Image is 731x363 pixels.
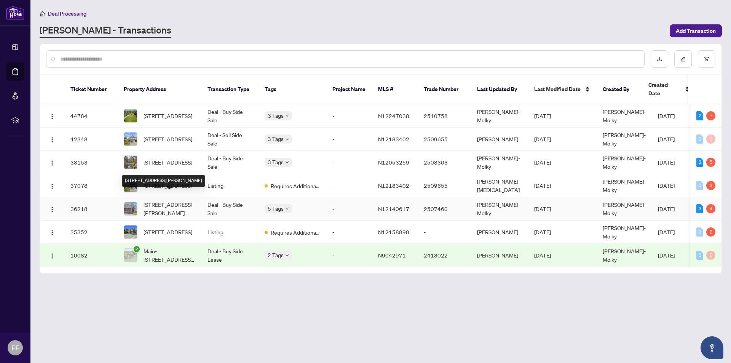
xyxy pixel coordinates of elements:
[658,112,675,119] span: [DATE]
[534,182,551,189] span: [DATE]
[124,249,137,262] img: thumbnail-img
[534,112,551,119] span: [DATE]
[534,85,581,93] span: Last Modified Date
[144,112,192,120] span: [STREET_ADDRESS]
[706,111,715,120] div: 7
[471,221,528,244] td: [PERSON_NAME]
[471,104,528,128] td: [PERSON_NAME]-Molky
[64,75,118,104] th: Ticket Number
[144,135,192,143] span: [STREET_ADDRESS]
[268,158,284,166] span: 3 Tags
[658,229,675,235] span: [DATE]
[144,228,192,236] span: [STREET_ADDRESS]
[704,56,709,62] span: filter
[418,128,471,151] td: 2509655
[201,104,259,128] td: Deal - Buy Side Sale
[40,24,171,38] a: [PERSON_NAME] - Transactions
[201,197,259,221] td: Deal - Buy Side Sale
[285,137,289,141] span: down
[124,225,137,238] img: thumbnail-img
[64,128,118,151] td: 42348
[706,134,715,144] div: 0
[49,206,55,213] img: Logo
[471,174,528,197] td: [PERSON_NAME][MEDICAL_DATA]
[201,75,259,104] th: Transaction Type
[49,253,55,259] img: Logo
[471,75,528,104] th: Last Updated By
[378,182,409,189] span: N12183402
[674,50,692,68] button: edit
[326,244,372,267] td: -
[64,221,118,244] td: 35352
[418,104,471,128] td: 2510758
[603,108,646,123] span: [PERSON_NAME]-Molky
[201,244,259,267] td: Deal - Buy Side Lease
[658,159,675,166] span: [DATE]
[603,224,646,240] span: [PERSON_NAME]-Molky
[534,252,551,259] span: [DATE]
[6,6,24,20] img: logo
[696,181,703,190] div: 0
[696,134,703,144] div: 0
[418,221,471,244] td: -
[326,221,372,244] td: -
[658,205,675,212] span: [DATE]
[418,174,471,197] td: 2509655
[46,179,58,192] button: Logo
[144,200,195,217] span: [STREET_ADDRESS][PERSON_NAME]
[471,151,528,174] td: [PERSON_NAME]-Molky
[378,112,409,119] span: N12247038
[49,230,55,236] img: Logo
[134,246,140,252] span: check-circle
[271,228,320,237] span: Requires Additional Docs
[201,221,259,244] td: Listing
[144,247,195,264] span: Main-[STREET_ADDRESS][PERSON_NAME][PERSON_NAME][PERSON_NAME]
[268,251,284,259] span: 2 Tags
[11,342,19,353] span: FF
[259,75,326,104] th: Tags
[642,75,696,104] th: Created Date
[378,136,409,142] span: N12183402
[201,128,259,151] td: Deal - Sell Side Sale
[46,110,58,122] button: Logo
[696,158,703,167] div: 2
[201,174,259,197] td: Listing
[534,159,551,166] span: [DATE]
[696,227,703,237] div: 0
[46,249,58,261] button: Logo
[271,182,320,190] span: Requires Additional Docs
[64,151,118,174] td: 38153
[701,336,723,359] button: Open asap
[706,251,715,260] div: 0
[285,207,289,211] span: down
[40,11,45,16] span: home
[46,133,58,145] button: Logo
[326,128,372,151] td: -
[418,75,471,104] th: Trade Number
[64,197,118,221] td: 36218
[201,151,259,174] td: Deal - Buy Side Sale
[698,50,715,68] button: filter
[603,178,646,193] span: [PERSON_NAME]-Molky
[676,25,716,37] span: Add Transaction
[471,128,528,151] td: [PERSON_NAME]
[378,159,409,166] span: N12053259
[326,151,372,174] td: -
[268,111,284,120] span: 3 Tags
[326,104,372,128] td: -
[46,203,58,215] button: Logo
[603,131,646,147] span: [PERSON_NAME]-Molky
[471,197,528,221] td: [PERSON_NAME]-Molky
[648,81,680,98] span: Created Date
[124,156,137,169] img: thumbnail-img
[124,202,137,215] img: thumbnail-img
[603,155,646,170] span: [PERSON_NAME]-Molky
[285,253,289,257] span: down
[706,158,715,167] div: 5
[706,181,715,190] div: 3
[534,205,551,212] span: [DATE]
[124,109,137,122] img: thumbnail-img
[64,174,118,197] td: 37078
[696,251,703,260] div: 0
[326,197,372,221] td: -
